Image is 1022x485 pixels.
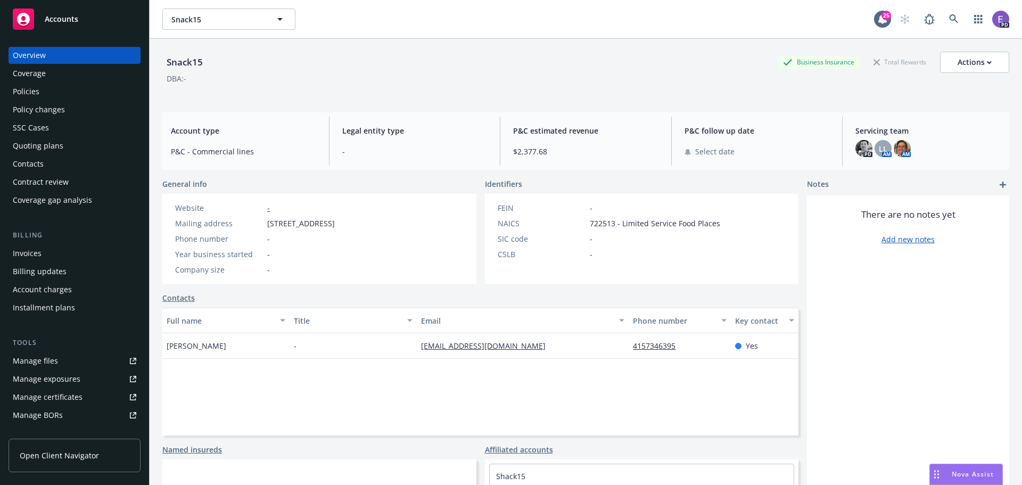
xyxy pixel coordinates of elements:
[20,450,99,461] span: Open Client Navigator
[9,155,141,172] a: Contacts
[590,249,592,260] span: -
[633,341,684,351] a: 4157346395
[342,125,488,136] span: Legal entity type
[175,218,263,229] div: Mailing address
[267,264,270,275] span: -
[590,218,720,229] span: 722513 - Limited Service Food Places
[894,9,916,30] a: Start snowing
[9,137,141,154] a: Quoting plans
[855,140,872,157] img: photo
[9,174,141,191] a: Contract review
[952,470,994,479] span: Nova Assist
[9,389,141,406] a: Manage certificates
[868,55,932,69] div: Total Rewards
[162,292,195,303] a: Contacts
[9,407,141,424] a: Manage BORs
[13,47,46,64] div: Overview
[996,178,1009,191] a: add
[9,230,141,241] div: Billing
[421,341,554,351] a: [EMAIL_ADDRESS][DOMAIN_NAME]
[9,281,141,298] a: Account charges
[485,444,553,455] a: Affiliated accounts
[175,202,263,213] div: Website
[9,299,141,316] a: Installment plans
[861,208,955,221] span: There are no notes yet
[807,178,829,191] span: Notes
[9,352,141,369] a: Manage files
[498,202,586,213] div: FEIN
[13,245,42,262] div: Invoices
[162,308,290,333] button: Full name
[685,125,830,136] span: P&C follow up date
[13,83,39,100] div: Policies
[267,233,270,244] span: -
[9,4,141,34] a: Accounts
[342,146,488,157] span: -
[171,125,316,136] span: Account type
[13,352,58,369] div: Manage files
[9,338,141,348] div: Tools
[992,11,1009,28] img: photo
[13,119,49,136] div: SSC Cases
[498,249,586,260] div: CSLB
[9,425,141,442] a: Summary of insurance
[9,65,141,82] a: Coverage
[968,9,989,30] a: Switch app
[930,464,943,484] div: Drag to move
[267,203,270,213] a: -
[695,146,735,157] span: Select date
[929,464,1003,485] button: Nova Assist
[167,340,226,351] span: [PERSON_NAME]
[13,65,46,82] div: Coverage
[9,245,141,262] a: Invoices
[513,125,658,136] span: P&C estimated revenue
[894,140,911,157] img: photo
[735,315,782,326] div: Key contact
[175,233,263,244] div: Phone number
[162,55,207,69] div: Snack15
[590,202,592,213] span: -
[13,407,63,424] div: Manage BORs
[417,308,629,333] button: Email
[943,9,965,30] a: Search
[629,308,730,333] button: Phone number
[13,192,92,209] div: Coverage gap analysis
[9,263,141,280] a: Billing updates
[9,119,141,136] a: SSC Cases
[13,371,80,388] div: Manage exposures
[881,11,891,20] div: 25
[9,47,141,64] a: Overview
[13,425,94,442] div: Summary of insurance
[167,73,186,84] div: DBA: -
[162,444,222,455] a: Named insureds
[496,471,525,481] a: Shack15
[879,143,887,154] span: LL
[171,146,316,157] span: P&C - Commercial lines
[633,315,714,326] div: Phone number
[267,249,270,260] span: -
[881,234,935,245] a: Add new notes
[13,155,44,172] div: Contacts
[13,137,63,154] div: Quoting plans
[513,146,658,157] span: $2,377.68
[13,299,75,316] div: Installment plans
[498,233,586,244] div: SIC code
[290,308,417,333] button: Title
[9,192,141,209] a: Coverage gap analysis
[13,389,83,406] div: Manage certificates
[171,14,263,25] span: Snack15
[590,233,592,244] span: -
[175,249,263,260] div: Year business started
[919,9,940,30] a: Report a Bug
[731,308,798,333] button: Key contact
[162,9,295,30] button: Snack15
[167,315,274,326] div: Full name
[267,218,335,229] span: [STREET_ADDRESS]
[9,83,141,100] a: Policies
[294,315,401,326] div: Title
[855,125,1001,136] span: Servicing team
[9,371,141,388] a: Manage exposures
[13,174,69,191] div: Contract review
[421,315,613,326] div: Email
